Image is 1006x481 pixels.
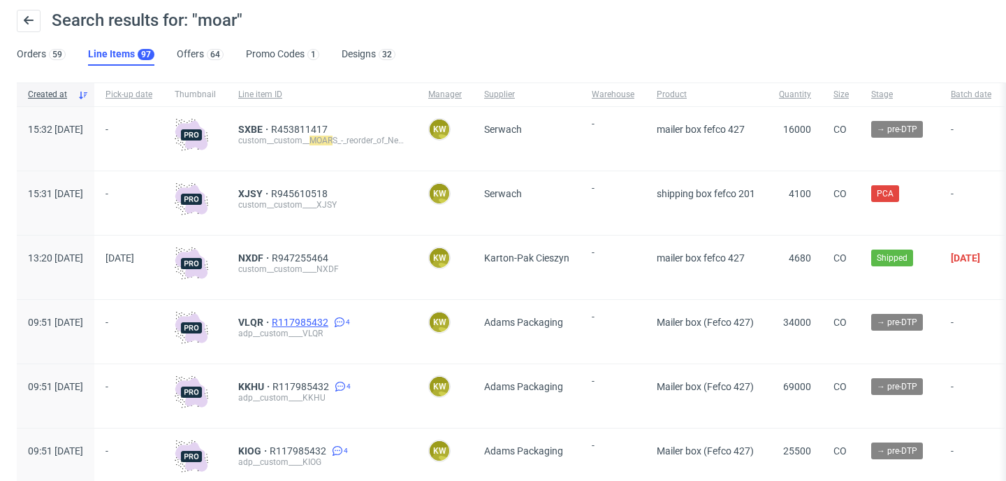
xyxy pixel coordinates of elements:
span: 09:51 [DATE] [28,381,83,392]
a: R947255464 [272,252,331,264]
a: Orders59 [17,43,66,66]
a: 4 [331,317,350,328]
span: - [105,124,152,154]
div: custom__custom____NXDF [238,264,406,275]
span: → pre-DTP [877,123,917,136]
a: R117985432 [270,445,329,457]
div: custom__custom__ S_-_reorder_of_New_Gift_Box_220x150x55_16_000_units__SXBE [238,135,406,146]
mark: MOAR [309,136,333,145]
span: - [592,118,634,154]
span: Serwach [484,124,522,135]
span: - [105,381,152,411]
span: [DATE] [951,252,980,264]
img: pro-icon.017ec5509f39f3e742e3.png [175,247,208,280]
span: mailer box fefco 427 [657,252,745,264]
span: 4680 [789,252,811,264]
span: Warehouse [592,89,634,101]
span: Search results for: "moar" [52,10,242,30]
span: Mailer box (Fefco 427) [657,445,754,457]
img: pro-icon.017ec5509f39f3e742e3.png [175,311,208,345]
span: - [105,317,152,347]
span: 4100 [789,188,811,199]
span: Pick-up date [105,89,152,101]
div: 64 [210,50,220,59]
span: - [592,247,634,282]
span: Line item ID [238,89,406,101]
span: CO [833,124,847,135]
a: Offers64 [177,43,224,66]
img: pro-icon.017ec5509f39f3e742e3.png [175,118,208,152]
div: custom__custom____XJSY [238,199,406,210]
a: R117985432 [272,381,332,392]
span: Batch date [951,89,991,101]
a: Line Items97 [88,43,154,66]
span: Mailer box (Fefco 427) [657,381,754,392]
span: 25500 [783,445,811,457]
a: Designs32 [342,43,395,66]
div: adp__custom____KIOG [238,457,406,468]
span: 4 [344,445,348,457]
img: pro-icon.017ec5509f39f3e742e3.png [175,375,208,409]
span: Supplier [484,89,569,101]
a: R453811417 [271,124,330,135]
span: Mailer box (Fefco 427) [657,317,754,328]
span: - [592,311,634,347]
figcaption: KW [430,313,449,332]
span: Quantity [778,89,811,101]
span: R945610518 [271,188,330,199]
span: Product [657,89,755,101]
span: shipping box fefco 201 [657,188,755,199]
div: 32 [382,50,392,59]
span: mailer box fefco 427 [657,124,745,135]
span: → pre-DTP [877,316,917,329]
span: - [951,317,991,347]
span: Manager [428,89,462,101]
span: 15:31 [DATE] [28,188,83,199]
a: KIOG [238,445,270,457]
span: 15:32 [DATE] [28,124,83,135]
figcaption: KW [430,184,449,203]
span: Serwach [484,188,522,199]
div: adp__custom____KKHU [238,392,406,403]
span: 69000 [783,381,811,392]
span: Stage [871,89,928,101]
img: pro-icon.017ec5509f39f3e742e3.png [175,440,208,473]
span: - [592,440,634,475]
span: - [951,381,991,411]
div: 97 [141,50,151,59]
span: Karton-Pak Cieszyn [484,252,569,264]
a: NXDF [238,252,272,264]
a: SXBE [238,124,271,135]
span: - [105,188,152,218]
figcaption: KW [430,120,449,139]
figcaption: KW [430,441,449,461]
span: Thumbnail [175,89,216,101]
span: 09:51 [DATE] [28,317,83,328]
span: - [592,182,634,218]
a: KKHU [238,381,272,392]
span: Adams Packaging [484,381,563,392]
span: R117985432 [272,317,331,328]
span: Size [833,89,849,101]
span: VLQR [238,317,272,328]
span: Created at [28,89,72,101]
span: CO [833,381,847,392]
span: 09:51 [DATE] [28,445,83,457]
a: XJSY [238,188,271,199]
span: - [951,188,991,218]
span: CO [833,317,847,328]
span: → pre-DTP [877,445,917,457]
span: PCA [877,187,894,200]
span: 13:20 [DATE] [28,252,83,264]
span: 34000 [783,317,811,328]
span: - [105,445,152,475]
div: 59 [52,50,62,59]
